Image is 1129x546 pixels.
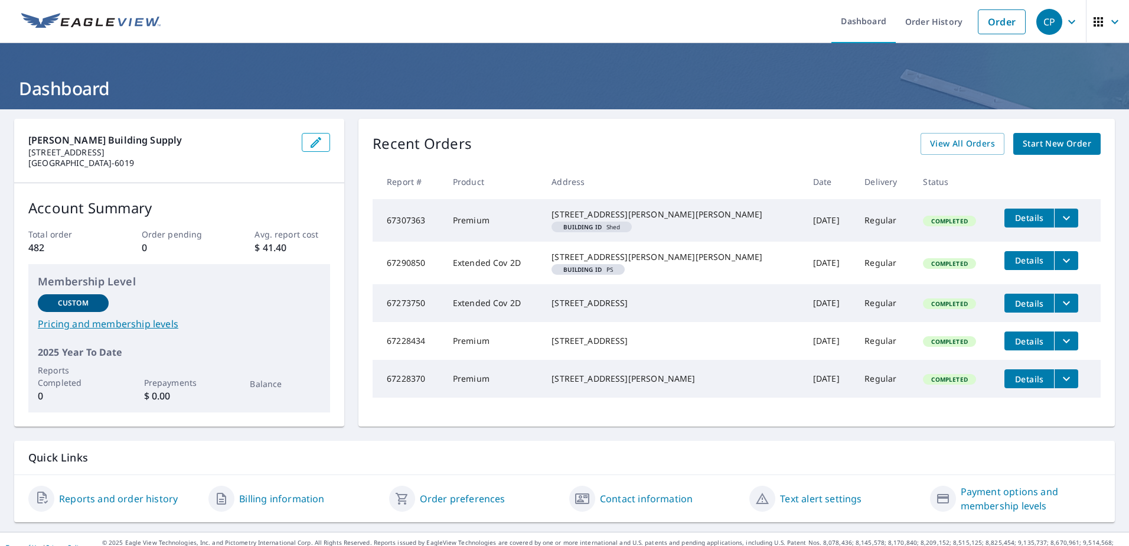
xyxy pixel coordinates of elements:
a: Order preferences [420,492,505,506]
button: detailsBtn-67228434 [1004,331,1054,350]
span: Completed [924,337,974,346]
span: Completed [924,375,974,383]
p: Reports Completed [38,364,109,389]
p: Prepayments [144,376,215,389]
td: Extended Cov 2D [443,242,542,284]
a: Order [978,9,1026,34]
div: [STREET_ADDRESS][PERSON_NAME][PERSON_NAME] [552,209,794,220]
em: Building ID [563,266,602,272]
button: filesDropdownBtn-67290850 [1054,251,1078,270]
td: [DATE] [804,199,855,242]
p: 0 [38,389,109,403]
p: Order pending [142,228,217,240]
td: Premium [443,360,542,398]
a: Pricing and membership levels [38,317,321,331]
div: [STREET_ADDRESS] [552,335,794,347]
td: [DATE] [804,284,855,322]
p: 2025 Year To Date [38,345,321,359]
td: [DATE] [804,322,855,360]
span: View All Orders [930,136,995,151]
div: [STREET_ADDRESS][PERSON_NAME] [552,373,794,385]
td: Premium [443,322,542,360]
th: Status [913,164,995,199]
button: filesDropdownBtn-67228370 [1054,369,1078,388]
p: Total order [28,228,104,240]
p: Custom [58,298,89,308]
td: 67228434 [373,322,443,360]
p: [GEOGRAPHIC_DATA]-6019 [28,158,292,168]
th: Date [804,164,855,199]
p: Account Summary [28,197,330,219]
a: Contact information [600,492,693,506]
span: Details [1011,298,1047,309]
span: Start New Order [1023,136,1091,151]
td: [DATE] [804,242,855,284]
button: detailsBtn-67290850 [1004,251,1054,270]
p: Quick Links [28,450,1101,465]
img: EV Logo [21,13,161,31]
span: PS [556,266,620,272]
td: Regular [855,360,913,398]
span: Details [1011,373,1047,385]
em: Building ID [563,224,602,230]
a: Payment options and membership levels [961,485,1101,513]
td: Regular [855,322,913,360]
a: Text alert settings [780,492,862,506]
a: Reports and order history [59,492,178,506]
button: filesDropdownBtn-67307363 [1054,209,1078,227]
span: Details [1011,336,1047,347]
div: [STREET_ADDRESS][PERSON_NAME][PERSON_NAME] [552,251,794,263]
p: Balance [250,378,321,390]
p: $ 0.00 [144,389,215,403]
p: 0 [142,240,217,255]
a: View All Orders [921,133,1004,155]
td: 67273750 [373,284,443,322]
td: Regular [855,199,913,242]
button: detailsBtn-67228370 [1004,369,1054,388]
td: Regular [855,284,913,322]
span: Completed [924,217,974,225]
p: Membership Level [38,274,321,290]
h1: Dashboard [14,76,1115,100]
td: [DATE] [804,360,855,398]
div: [STREET_ADDRESS] [552,297,794,309]
td: 67228370 [373,360,443,398]
span: Completed [924,300,974,308]
button: filesDropdownBtn-67228434 [1054,331,1078,350]
td: Regular [855,242,913,284]
button: detailsBtn-67273750 [1004,294,1054,313]
td: Extended Cov 2D [443,284,542,322]
span: Shed [556,224,627,230]
a: Start New Order [1013,133,1101,155]
td: 67307363 [373,199,443,242]
p: [PERSON_NAME] building supply [28,133,292,147]
span: Completed [924,259,974,268]
div: CP [1036,9,1062,35]
p: [STREET_ADDRESS] [28,147,292,158]
th: Product [443,164,542,199]
p: Recent Orders [373,133,472,155]
button: detailsBtn-67307363 [1004,209,1054,227]
p: $ 41.40 [254,240,330,255]
th: Delivery [855,164,913,199]
th: Report # [373,164,443,199]
p: 482 [28,240,104,255]
span: Details [1011,212,1047,223]
p: Avg. report cost [254,228,330,240]
button: filesDropdownBtn-67273750 [1054,294,1078,313]
th: Address [542,164,804,199]
span: Details [1011,255,1047,266]
td: Premium [443,199,542,242]
a: Billing information [239,492,324,506]
td: 67290850 [373,242,443,284]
